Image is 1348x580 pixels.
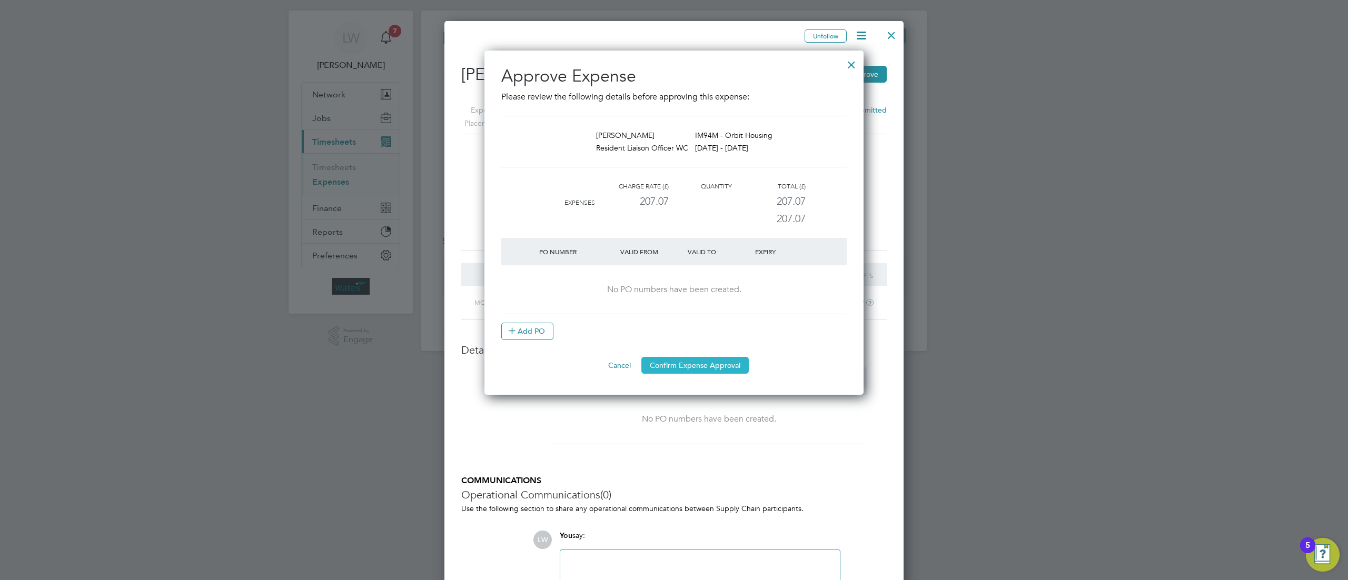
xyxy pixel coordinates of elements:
[461,64,887,86] h2: [PERSON_NAME] Expense:
[461,376,544,387] label: PO No
[732,193,806,210] div: 207.07
[474,298,490,306] span: Mon
[560,531,572,540] span: You
[685,242,752,261] div: Valid To
[512,284,836,295] div: No PO numbers have been created.
[537,242,618,261] div: PO Number
[461,343,887,357] h3: Details
[695,143,748,153] span: [DATE] - [DATE]
[752,242,820,261] div: Expiry
[501,323,553,339] button: Add PO
[618,242,685,261] div: Valid From
[448,117,509,130] label: Placement ID
[732,180,806,193] div: Total (£)
[840,66,887,83] button: Approve
[561,414,856,425] div: No PO numbers have been created.
[600,488,611,502] span: (0)
[448,104,509,117] label: Expense ID
[595,180,669,193] div: Charge rate (£)
[461,475,887,486] h5: COMMUNICATIONS
[1306,538,1340,572] button: Open Resource Center, 5 new notifications
[669,180,732,193] div: Quantity
[501,65,847,87] h2: Approve Expense
[596,143,688,153] span: Resident Liaison Officer WC
[641,357,749,374] button: Confirm Expense Approval
[560,531,840,549] div: say:
[564,199,595,206] span: Expenses
[1305,545,1310,559] div: 5
[533,531,552,549] span: LW
[501,91,847,103] p: Please review the following details before approving this expense:
[600,357,639,374] button: Cancel
[851,105,887,115] span: Submitted
[596,131,655,140] span: [PERSON_NAME]
[461,488,887,502] h3: Operational Communications
[461,504,887,513] p: Use the following section to share any operational communications between Supply Chain participants.
[805,29,847,43] button: Unfollow
[595,193,669,210] div: 207.07
[695,131,772,140] span: IM94M - Orbit Housing
[866,299,874,306] i: 2
[777,212,806,225] span: 207.07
